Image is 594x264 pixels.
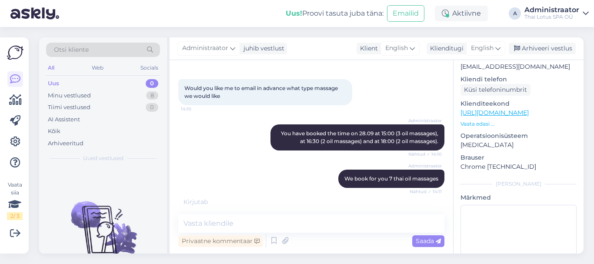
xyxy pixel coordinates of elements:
div: Proovi tasuta juba täna: [286,8,384,19]
span: Administraator [408,117,442,124]
div: 2 / 3 [7,212,23,220]
a: [URL][DOMAIN_NAME] [461,109,529,117]
p: Märkmed [461,193,577,202]
p: Operatsioonisüsteem [461,131,577,140]
div: Administraator [524,7,579,13]
div: Web [90,62,105,74]
div: Küsi telefoninumbrit [461,84,531,96]
span: Would you like me to email in advance what type massage we would like [184,85,339,99]
span: English [385,43,408,53]
div: A [509,7,521,20]
span: Uued vestlused [83,154,123,162]
button: Emailid [387,5,424,22]
div: juhib vestlust [240,44,284,53]
div: 0 [146,103,158,112]
div: Arhiveeri vestlus [509,43,576,54]
div: Vaata siia [7,181,23,220]
span: Administraator [408,163,442,169]
div: Socials [139,62,160,74]
div: Thai Lotus SPA OÜ [524,13,579,20]
p: [EMAIL_ADDRESS][DOMAIN_NAME] [461,62,577,71]
span: . [208,198,209,206]
div: Tiimi vestlused [48,103,90,112]
p: Kliendi telefon [461,75,577,84]
span: 14:10 [181,106,214,112]
span: Otsi kliente [54,45,89,54]
b: Uus! [286,9,302,17]
div: Kõik [48,127,60,136]
p: Vaata edasi ... [461,120,577,128]
span: We book for you 7 thai oil massages [344,175,438,182]
div: All [46,62,56,74]
img: No chats [39,186,167,264]
a: AdministraatorThai Lotus SPA OÜ [524,7,589,20]
div: 8 [146,91,158,100]
div: Klienditugi [427,44,464,53]
p: Klienditeekond [461,99,577,108]
div: Kirjutab [178,197,444,207]
div: Privaatne kommentaar [178,235,263,247]
p: Brauser [461,153,577,162]
span: Administraator [182,43,228,53]
div: Minu vestlused [48,91,91,100]
div: [PERSON_NAME] [461,180,577,188]
img: Askly Logo [7,44,23,61]
div: Klient [357,44,378,53]
span: You have booked the time on 28.09 at 15:00 (3 oil massages), at 16:30 (2 oil massages) and at 18:... [281,130,440,144]
span: Nähtud ✓ 14:11 [409,188,442,195]
span: Saada [416,237,441,245]
div: Aktiivne [435,6,488,21]
div: 0 [146,79,158,88]
div: Arhiveeritud [48,139,83,148]
span: Nähtud ✓ 14:10 [408,151,442,157]
div: Uus [48,79,59,88]
p: [MEDICAL_DATA] [461,140,577,150]
span: English [471,43,494,53]
p: Chrome [TECHNICAL_ID] [461,162,577,171]
div: AI Assistent [48,115,80,124]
